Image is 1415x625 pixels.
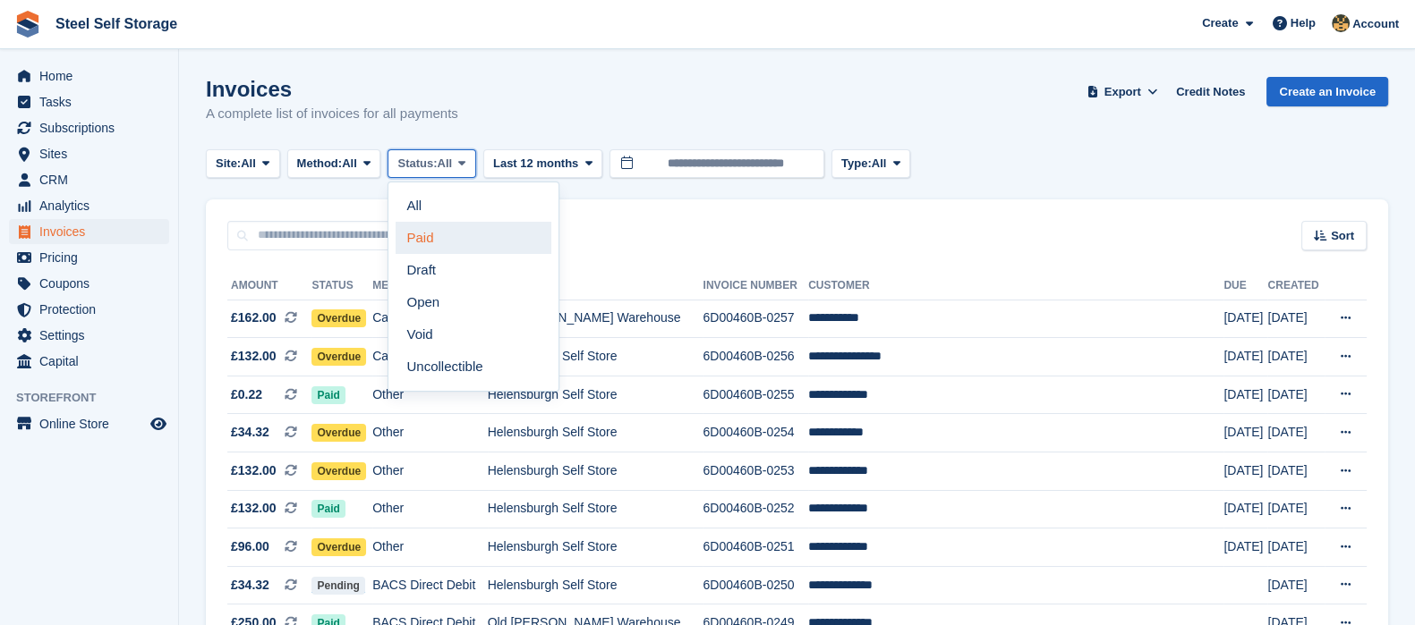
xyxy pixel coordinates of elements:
[231,576,269,595] span: £34.32
[1267,272,1325,300] th: Created
[488,272,703,300] th: Site
[372,338,488,376] td: Card
[372,528,488,567] td: Other
[206,149,280,179] button: Site: All
[1267,376,1325,414] td: [DATE]
[311,348,366,366] span: Overdue
[703,566,808,604] td: 6D00460B-0250
[483,149,602,179] button: Last 12 months
[1083,77,1162,106] button: Export
[372,272,488,300] th: Method
[39,115,147,140] span: Subscriptions
[388,149,475,179] button: Status: All
[372,566,488,604] td: BACS Direct Debit
[488,338,703,376] td: Helensburgh Self Store
[872,155,887,173] span: All
[1331,227,1354,245] span: Sort
[703,272,808,300] th: Invoice Number
[493,155,578,173] span: Last 12 months
[148,413,169,435] a: Preview store
[703,452,808,491] td: 6D00460B-0253
[9,141,169,166] a: menu
[39,219,147,244] span: Invoices
[297,155,343,173] span: Method:
[703,338,808,376] td: 6D00460B-0256
[1266,77,1388,106] a: Create an Invoice
[488,566,703,604] td: Helensburgh Self Store
[9,63,169,89] a: menu
[396,318,551,351] a: Void
[396,222,551,254] a: Paid
[1223,272,1267,300] th: Due
[396,254,551,286] a: Draft
[16,389,178,407] span: Storefront
[1291,14,1316,32] span: Help
[1267,414,1325,452] td: [DATE]
[39,89,147,114] span: Tasks
[39,411,147,436] span: Online Store
[396,190,551,222] a: All
[9,193,169,218] a: menu
[206,104,458,124] p: A complete list of invoices for all payments
[311,272,372,300] th: Status
[311,424,366,442] span: Overdue
[1332,14,1350,32] img: James Steel
[1223,300,1267,338] td: [DATE]
[1223,338,1267,376] td: [DATE]
[1223,528,1267,567] td: [DATE]
[342,155,357,173] span: All
[488,300,703,338] td: Old [PERSON_NAME] Warehouse
[1267,452,1325,491] td: [DATE]
[1169,77,1252,106] a: Credit Notes
[39,297,147,322] span: Protection
[372,376,488,414] td: Other
[488,414,703,452] td: Helensburgh Self Store
[39,323,147,348] span: Settings
[14,11,41,38] img: stora-icon-8386f47178a22dfd0bd8f6a31ec36ba5ce8667c1dd55bd0f319d3a0aa187defe.svg
[39,167,147,192] span: CRM
[216,155,241,173] span: Site:
[231,347,277,366] span: £132.00
[372,300,488,338] td: Cash
[1267,490,1325,528] td: [DATE]
[9,219,169,244] a: menu
[9,411,169,436] a: menu
[39,245,147,270] span: Pricing
[39,349,147,374] span: Capital
[39,141,147,166] span: Sites
[39,63,147,89] span: Home
[397,155,437,173] span: Status:
[488,490,703,528] td: Helensburgh Self Store
[1223,490,1267,528] td: [DATE]
[1223,376,1267,414] td: [DATE]
[488,528,703,567] td: Helensburgh Self Store
[1104,83,1141,101] span: Export
[1267,300,1325,338] td: [DATE]
[396,351,551,383] a: Uncollectible
[311,462,366,480] span: Overdue
[241,155,256,173] span: All
[1223,452,1267,491] td: [DATE]
[372,490,488,528] td: Other
[1352,15,1399,33] span: Account
[703,414,808,452] td: 6D00460B-0254
[9,349,169,374] a: menu
[9,89,169,114] a: menu
[311,500,345,518] span: Paid
[231,461,277,480] span: £132.00
[311,309,366,327] span: Overdue
[227,272,311,300] th: Amount
[48,9,184,38] a: Steel Self Storage
[9,271,169,296] a: menu
[231,308,277,327] span: £162.00
[372,452,488,491] td: Other
[396,286,551,318] a: Open
[231,423,269,442] span: £34.32
[9,167,169,192] a: menu
[231,537,269,556] span: £96.00
[9,297,169,322] a: menu
[1267,528,1325,567] td: [DATE]
[372,414,488,452] td: Other
[1223,414,1267,452] td: [DATE]
[438,155,453,173] span: All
